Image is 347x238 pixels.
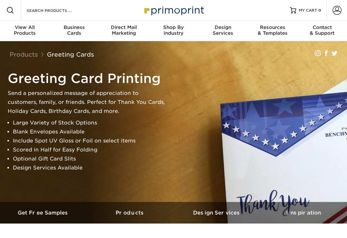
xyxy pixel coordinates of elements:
[10,51,38,58] a: Products
[299,8,317,13] span: MY CART
[248,24,297,30] span: Resources
[26,6,89,14] input: SEARCH PRODUCTS.....
[298,21,347,41] a: Contact& Support
[13,154,168,163] li: Optional Gift Card Slits
[149,24,198,30] span: Shop By
[99,24,149,36] div: Marketing
[298,24,347,30] span: Contact
[173,210,260,216] h3: Design Services
[260,202,347,224] a: Inspiration
[47,51,94,58] a: Greeting Cards
[99,21,149,41] a: Direct MailMarketing
[8,71,168,86] h1: Greeting Card Printing
[49,24,99,30] span: Business
[149,24,198,36] div: Industry
[198,24,248,30] span: Design
[198,21,248,41] a: DesignServices
[13,145,168,154] li: Scored in Half for Easy Folding
[13,118,168,127] li: Large Variety of Stock Options
[99,24,149,30] span: Direct Mail
[141,3,206,17] img: Primoprint
[298,24,347,36] div: & Support
[49,24,99,36] div: Cards
[260,210,347,216] h3: Inspiration
[87,202,173,224] a: Products
[149,21,198,41] a: Shop ByIndustry
[13,136,168,145] li: Include Spot UV Gloss or Foil on select items
[248,21,297,41] a: Resources& Templates
[173,202,260,224] a: Design Services
[49,21,99,41] a: BusinessCards
[87,210,173,216] h3: Products
[248,24,297,36] div: & Templates
[8,89,168,116] p: Send a personalized message of appreciation to customers, family, or friends. Perfect for Thank Y...
[13,127,168,136] li: Blank Envelopes Available
[198,24,248,36] div: Services
[13,163,168,172] li: Design Services Available
[318,8,321,13] span: 0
